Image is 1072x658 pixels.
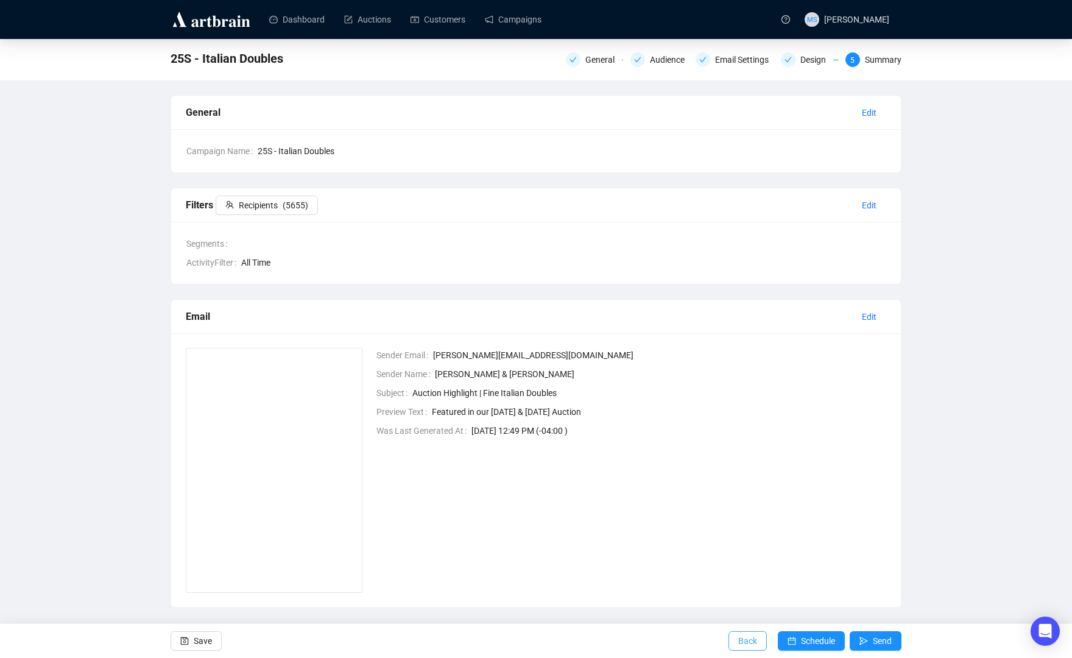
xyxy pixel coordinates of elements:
[186,237,232,250] span: Segments
[788,637,796,645] span: calendar
[485,4,541,35] a: Campaigns
[778,631,845,651] button: Schedule
[171,10,252,29] img: logo
[852,307,886,327] button: Edit
[850,56,855,65] span: 5
[801,624,835,658] span: Schedule
[630,52,688,67] div: Audience
[376,405,432,419] span: Preview Text
[862,199,876,212] span: Edit
[569,56,577,63] span: check
[239,199,278,212] span: Recipients
[873,624,892,658] span: Send
[241,256,886,269] span: All Time
[432,405,887,419] span: Featured in our [DATE] & [DATE] Auction
[824,15,889,24] span: [PERSON_NAME]
[800,52,833,67] div: Design
[186,348,362,593] img: 1757004601484-lCuL1JSJZlVpTzag.png
[696,52,774,67] div: Email Settings
[781,15,790,24] span: question-circle
[376,424,471,437] span: Was Last Generated At
[376,367,435,381] span: Sender Name
[566,52,623,67] div: General
[194,624,212,658] span: Save
[186,309,852,324] div: Email
[1031,617,1060,646] div: Open Intercom Messenger
[411,4,465,35] a: Customers
[471,424,887,437] span: [DATE] 12:49 PM (-04:00 )
[728,631,767,651] button: Back
[585,52,622,67] div: General
[344,4,391,35] a: Auctions
[376,386,412,400] span: Subject
[781,52,838,67] div: Design
[807,14,817,25] span: MS
[852,103,886,122] button: Edit
[171,631,222,651] button: Save
[634,56,641,63] span: check
[435,367,887,381] span: [PERSON_NAME] & [PERSON_NAME]
[269,4,325,35] a: Dashboard
[283,199,308,212] span: ( 5655 )
[186,144,258,158] span: Campaign Name
[186,105,852,120] div: General
[785,56,792,63] span: check
[738,624,757,658] span: Back
[859,637,868,645] span: send
[376,348,433,362] span: Sender Email
[865,52,901,67] div: Summary
[862,106,876,119] span: Edit
[225,200,234,209] span: team
[862,310,876,324] span: Edit
[850,631,901,651] button: Send
[699,56,707,63] span: check
[258,144,886,158] span: 25S - Italian Doubles
[845,52,901,67] div: 5Summary
[186,256,241,269] span: ActivityFilter
[216,196,318,215] button: Recipients(5655)
[433,348,887,362] span: [PERSON_NAME][EMAIL_ADDRESS][DOMAIN_NAME]
[180,637,189,645] span: save
[650,52,692,67] div: Audience
[171,49,283,68] span: 25S - Italian Doubles
[412,386,887,400] span: Auction Highlight | Fine Italian Doubles
[186,199,318,211] span: Filters
[715,52,776,67] div: Email Settings
[852,196,886,215] button: Edit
